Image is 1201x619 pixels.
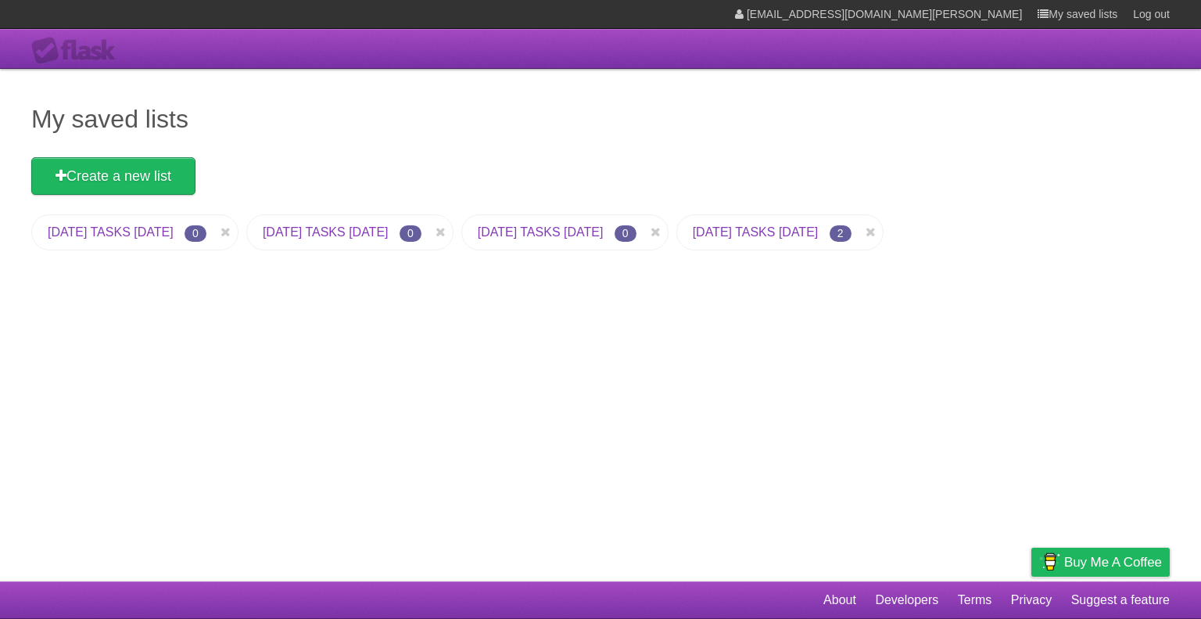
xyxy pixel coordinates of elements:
[31,100,1170,138] h1: My saved lists
[478,225,604,239] a: [DATE] TASKS [DATE]
[693,225,819,239] a: [DATE] TASKS [DATE]
[1071,585,1170,615] a: Suggest a feature
[400,225,421,242] span: 0
[958,585,992,615] a: Terms
[1064,549,1162,576] span: Buy me a coffee
[1039,549,1060,575] img: Buy me a coffee
[615,225,636,242] span: 0
[185,225,206,242] span: 0
[263,225,389,239] a: [DATE] TASKS [DATE]
[830,225,851,242] span: 2
[1031,548,1170,577] a: Buy me a coffee
[31,37,125,65] div: Flask
[875,585,938,615] a: Developers
[1011,585,1052,615] a: Privacy
[48,225,174,239] a: [DATE] TASKS [DATE]
[31,157,195,195] a: Create a new list
[823,585,856,615] a: About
